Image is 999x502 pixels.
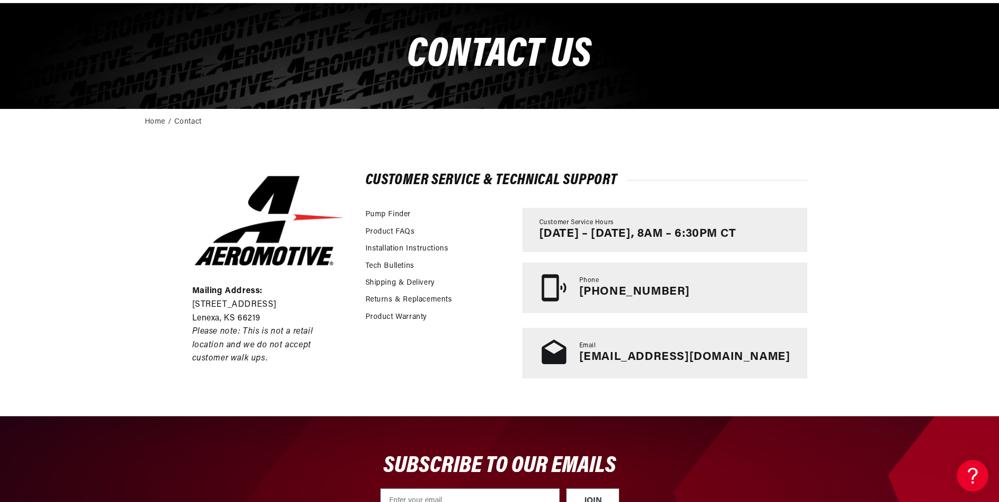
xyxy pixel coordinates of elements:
[579,276,599,285] span: Phone
[522,263,807,313] a: Phone [PHONE_NUMBER]
[383,454,616,478] span: SUBSCRIBE TO OUR EMAILS
[365,260,414,272] a: Tech Bulletins
[365,226,415,238] a: Product FAQs
[192,298,346,312] p: [STREET_ADDRESS]
[407,35,592,76] span: CONTACt us
[365,277,435,289] a: Shipping & Delivery
[192,312,346,326] p: Lenexa, KS 66219
[365,209,411,220] a: Pump Finder
[365,174,807,187] h2: Customer Service & Technical Support
[145,116,165,128] a: Home
[365,312,428,323] a: Product Warranty
[539,218,614,227] span: Customer Service Hours
[145,116,855,128] nav: breadcrumbs
[365,243,449,255] a: Installation Instructions
[579,342,596,350] span: Email
[192,287,263,295] strong: Mailing Address:
[539,227,736,241] p: [DATE] – [DATE], 8AM – 6:30PM CT
[579,351,790,363] a: [EMAIL_ADDRESS][DOMAIN_NAME]
[174,116,202,128] a: Contact
[365,294,452,306] a: Returns & Replacements
[192,327,313,363] em: Please note: This is not a retail location and we do not accept customer walk ups.
[579,285,690,299] p: [PHONE_NUMBER]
